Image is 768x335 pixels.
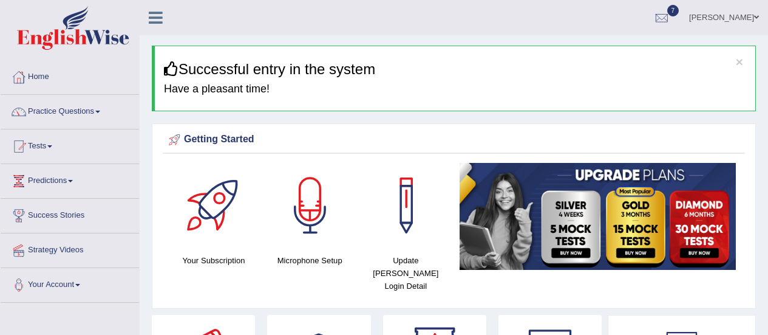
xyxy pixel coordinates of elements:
a: Predictions [1,164,139,195]
h4: Have a pleasant time! [164,83,746,95]
h4: Update [PERSON_NAME] Login Detail [364,254,447,292]
div: Getting Started [166,131,742,149]
span: 7 [667,5,679,16]
a: Your Account [1,268,139,299]
a: Tests [1,130,139,160]
a: Practice Questions [1,95,139,125]
a: Strategy Videos [1,233,139,264]
img: small5.jpg [460,163,736,270]
a: Success Stories [1,199,139,229]
button: × [736,55,743,68]
h3: Successful entry in the system [164,61,746,77]
a: Home [1,60,139,91]
h4: Your Subscription [172,254,256,267]
h4: Microphone Setup [268,254,352,267]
